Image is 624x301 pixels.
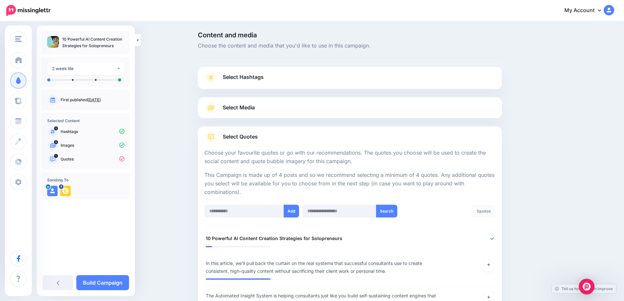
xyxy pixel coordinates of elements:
[198,32,502,38] span: Content and media
[47,186,58,196] img: user_default_image.png
[54,154,58,158] span: 1
[472,205,496,217] div: quotes
[223,73,264,82] span: Select Hashtags
[223,103,255,112] span: Select Media
[206,246,271,247] div: The rank for this quote based on keywords and relevance.
[204,171,495,197] p: This Campaign is made up of 4 posts and so we recommend selecting a minimum of 4 quotes. Any addi...
[61,129,124,135] p: Hashtags
[204,103,495,113] a: Select Media
[47,62,124,75] button: 2 week lite
[284,205,299,217] button: Add
[206,278,271,280] div: The rank for this quote based on keywords and relevance.
[198,42,502,50] span: Choose the content and media that you'd like to use in this campaign.
[87,97,101,102] a: [DATE]
[61,142,124,148] p: Images
[204,149,495,166] p: Choose your favourite quotes or go with our recommendations. The quotes you choose will be used t...
[477,209,478,214] span: 1
[60,186,71,196] img: 196676706_108571301444091_499029507392834038_n-bsa103351.png
[204,72,495,89] a: Select Hashtags
[223,132,258,141] span: Select Quotes
[15,36,22,42] img: menu.png
[61,97,124,103] p: First published
[62,36,124,49] p: 10 Powerful AI Content Creation Strategies for Solopreneurs
[206,259,444,275] span: In this article, we'll pull back the curtain on the real systems that successful consultants use ...
[579,279,595,294] div: Open Intercom Messenger
[206,235,342,242] span: 10 Powerful AI Content Creation Strategies for Solopreneurs
[47,178,124,182] h4: Sending To
[204,132,495,149] a: Select Quotes
[52,65,117,72] div: 2 week lite
[558,3,614,19] a: My Account
[376,205,397,217] button: Search
[47,36,59,48] img: d90a19a01a4ed3afbbce3a74ae7c2668_thumb.jpg
[54,126,58,130] span: 5
[552,284,616,293] a: Tell us how we can improve
[61,156,124,162] p: Quotes
[6,5,50,16] img: Missinglettr
[47,118,124,123] h4: Selected Content
[54,140,58,144] span: 5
